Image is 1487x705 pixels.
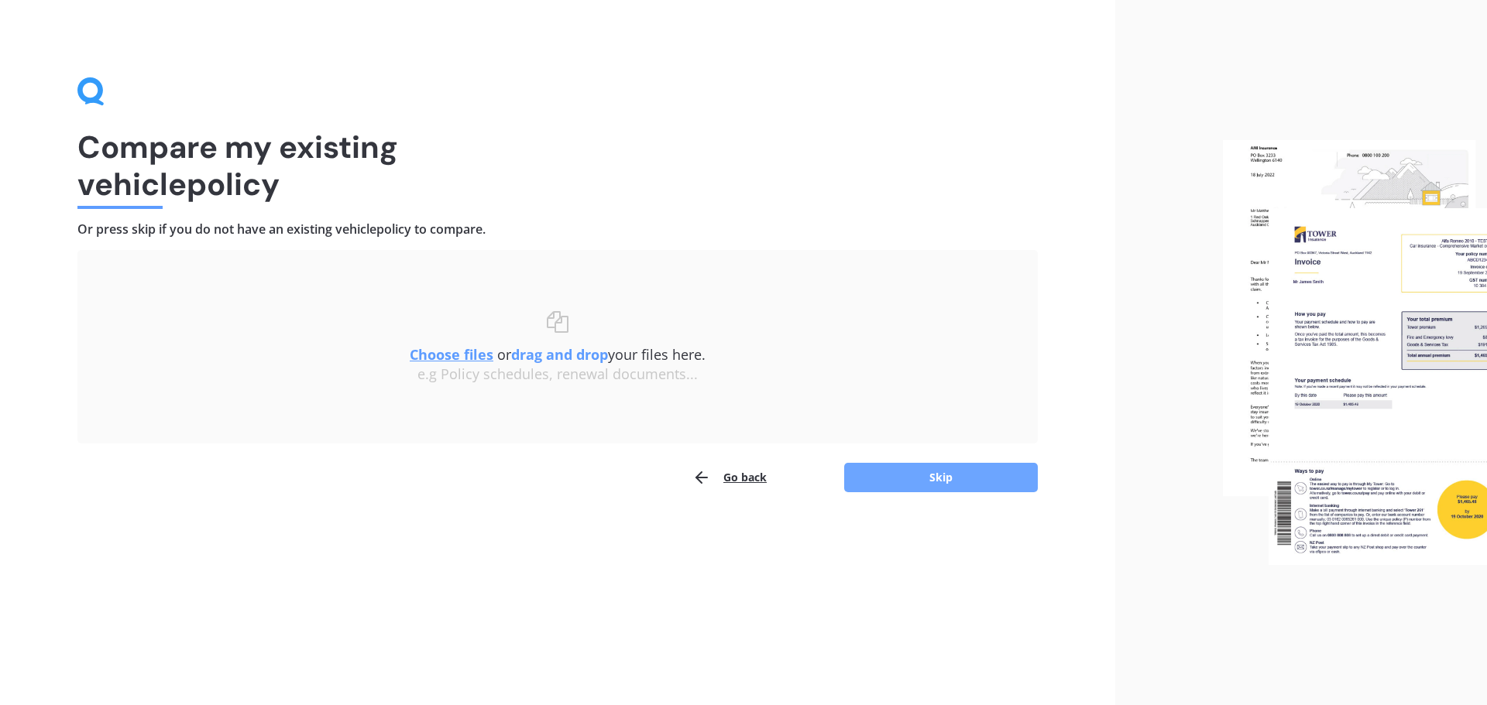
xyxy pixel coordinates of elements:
[692,462,767,493] button: Go back
[410,345,493,364] u: Choose files
[77,221,1038,238] h4: Or press skip if you do not have an existing vehicle policy to compare.
[511,345,608,364] b: drag and drop
[1223,140,1487,566] img: files.webp
[108,366,1007,383] div: e.g Policy schedules, renewal documents...
[410,345,706,364] span: or your files here.
[844,463,1038,492] button: Skip
[77,128,1038,203] h1: Compare my existing vehicle policy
